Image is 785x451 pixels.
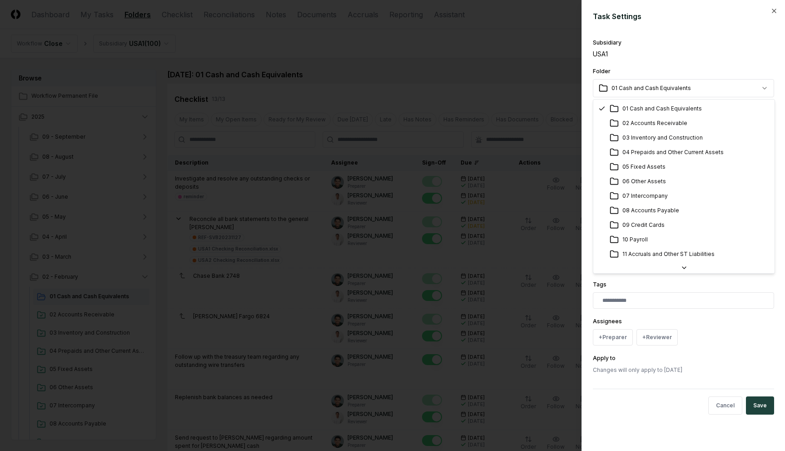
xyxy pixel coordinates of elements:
[622,177,666,185] div: 06 Other Assets
[622,192,668,200] div: 07 Intercompany
[622,148,724,156] div: 04 Prepaids and Other Current Assets
[622,236,648,244] div: 10 Payroll
[622,105,702,113] div: 01 Cash and Cash Equivalents
[622,119,687,127] div: 02 Accounts Receivable
[622,221,665,229] div: 09 Credit Cards
[622,206,679,215] div: 08 Accounts Payable
[622,134,703,142] div: 03 Inventory and Construction
[622,250,715,258] div: 11 Accruals and Other ST Liabilities
[622,163,666,171] div: 05 Fixed Assets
